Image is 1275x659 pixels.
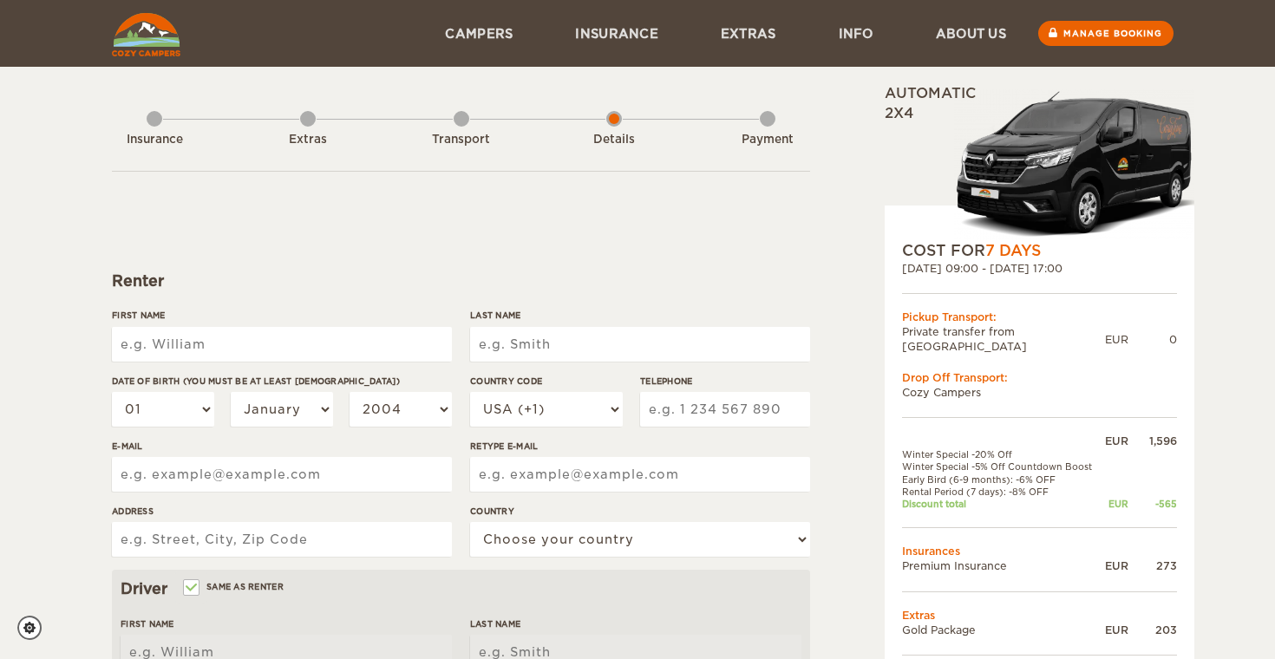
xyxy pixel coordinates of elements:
[1038,21,1174,46] a: Manage booking
[902,310,1177,324] div: Pickup Transport:
[470,375,623,388] label: Country Code
[470,327,810,362] input: e.g. Smith
[902,486,1102,498] td: Rental Period (7 days): -8% OFF
[640,375,810,388] label: Telephone
[470,309,810,322] label: Last Name
[112,309,452,322] label: First Name
[470,505,810,518] label: Country
[954,89,1194,240] img: Stuttur-m-c-logo-2.png
[470,440,810,453] label: Retype E-mail
[121,617,452,630] label: First Name
[902,370,1177,385] div: Drop Off Transport:
[112,505,452,518] label: Address
[902,608,1177,623] td: Extras
[470,617,801,630] label: Last Name
[1102,498,1128,510] div: EUR
[1102,434,1128,448] div: EUR
[1128,434,1177,448] div: 1,596
[566,132,662,148] div: Details
[1105,332,1128,347] div: EUR
[902,498,1102,510] td: Discount total
[1102,623,1128,637] div: EUR
[112,375,452,388] label: Date of birth (You must be at least [DEMOGRAPHIC_DATA])
[112,457,452,492] input: e.g. example@example.com
[107,132,202,148] div: Insurance
[640,392,810,427] input: e.g. 1 234 567 890
[260,132,356,148] div: Extras
[112,327,452,362] input: e.g. William
[720,132,815,148] div: Payment
[885,84,1194,240] div: Automatic 2x4
[902,473,1102,486] td: Early Bird (6-9 months): -6% OFF
[985,242,1041,259] span: 7 Days
[1102,558,1128,573] div: EUR
[902,558,1102,573] td: Premium Insurance
[902,623,1102,637] td: Gold Package
[1128,558,1177,573] div: 273
[902,324,1105,354] td: Private transfer from [GEOGRAPHIC_DATA]
[470,457,810,492] input: e.g. example@example.com
[902,385,1177,400] td: Cozy Campers
[17,616,53,640] a: Cookie settings
[121,578,801,599] div: Driver
[112,522,452,557] input: e.g. Street, City, Zip Code
[902,460,1102,473] td: Winter Special -5% Off Countdown Boost
[414,132,509,148] div: Transport
[902,240,1177,261] div: COST FOR
[112,440,452,453] label: E-mail
[902,261,1177,276] div: [DATE] 09:00 - [DATE] 17:00
[902,448,1102,460] td: Winter Special -20% Off
[185,584,196,595] input: Same as renter
[112,13,180,56] img: Cozy Campers
[902,544,1177,558] td: Insurances
[1128,332,1177,347] div: 0
[112,271,810,291] div: Renter
[185,578,284,595] label: Same as renter
[1128,623,1177,637] div: 203
[1128,498,1177,510] div: -565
